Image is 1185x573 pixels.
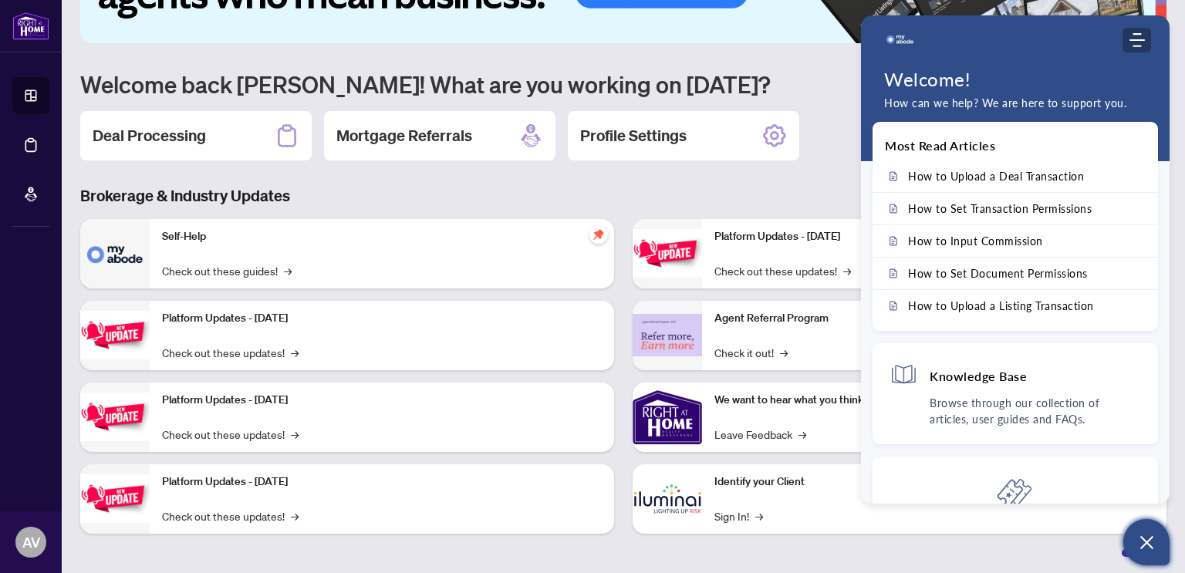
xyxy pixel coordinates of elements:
span: → [291,426,299,443]
a: How to Upload a Deal Transaction [873,160,1158,192]
p: Identify your Client [714,474,1154,490]
p: Agent Referral Program [714,310,1154,327]
a: Check out these updates!→ [162,507,299,524]
h2: Profile Settings [580,125,687,147]
span: → [755,507,763,524]
img: logo [12,12,49,40]
a: Check out these updates!→ [162,344,299,361]
a: Leave Feedback→ [714,426,806,443]
span: How to Upload a Deal Transaction [908,170,1084,183]
div: Knowledge BaseBrowse through our collection of articles, user guides and FAQs. [873,343,1158,444]
span: Company logo [884,25,915,56]
a: Check out these updates!→ [162,426,299,443]
h2: Mortgage Referrals [336,125,472,147]
img: Platform Updates - July 21, 2025 [80,393,150,441]
p: Browse through our collection of articles, user guides and FAQs. [930,395,1141,427]
img: Platform Updates - September 16, 2025 [80,311,150,359]
span: AV [22,531,40,553]
p: Self-Help [162,228,602,245]
button: Open asap [1123,519,1170,565]
img: Agent Referral Program [633,314,702,356]
h1: Welcome back [PERSON_NAME]! What are you working on [DATE]? [80,69,1166,99]
span: → [780,344,788,361]
img: We want to hear what you think! [633,383,702,452]
span: pushpin [589,225,608,244]
h2: Deal Processing [93,125,206,147]
p: Platform Updates - [DATE] [162,310,602,327]
a: Check it out!→ [714,344,788,361]
a: Check out these updates!→ [714,262,851,279]
span: → [843,262,851,279]
img: Platform Updates - June 23, 2025 [633,229,702,278]
p: Platform Updates - [DATE] [162,474,602,490]
span: How to Set Transaction Permissions [908,202,1092,215]
span: → [284,262,292,279]
span: How to Set Document Permissions [908,267,1088,280]
span: → [291,507,299,524]
a: How to Upload a Listing Transaction [873,290,1158,322]
p: Platform Updates - [DATE] [714,228,1154,245]
img: Platform Updates - July 8, 2025 [80,474,150,523]
p: Platform Updates - [DATE] [162,392,602,409]
img: logo [884,25,915,56]
h3: Brokerage & Industry Updates [80,185,1166,207]
span: How to Input Commission [908,234,1043,248]
a: Check out these guides!→ [162,262,292,279]
span: → [291,344,299,361]
a: How to Set Document Permissions [873,258,1158,289]
a: How to Set Transaction Permissions [873,193,1158,224]
p: We want to hear what you think! [714,392,1154,409]
img: Self-Help [80,219,150,288]
p: How can we help? We are here to support you. [884,95,1146,112]
img: Identify your Client [633,464,702,534]
h4: Knowledge Base [930,368,1027,384]
a: Sign In!→ [714,507,763,524]
span: How to Upload a Listing Transaction [908,299,1094,312]
h1: Welcome! [884,68,1146,90]
a: How to Input Commission [873,225,1158,257]
div: Modules Menu [1127,32,1146,48]
span: → [798,426,806,443]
